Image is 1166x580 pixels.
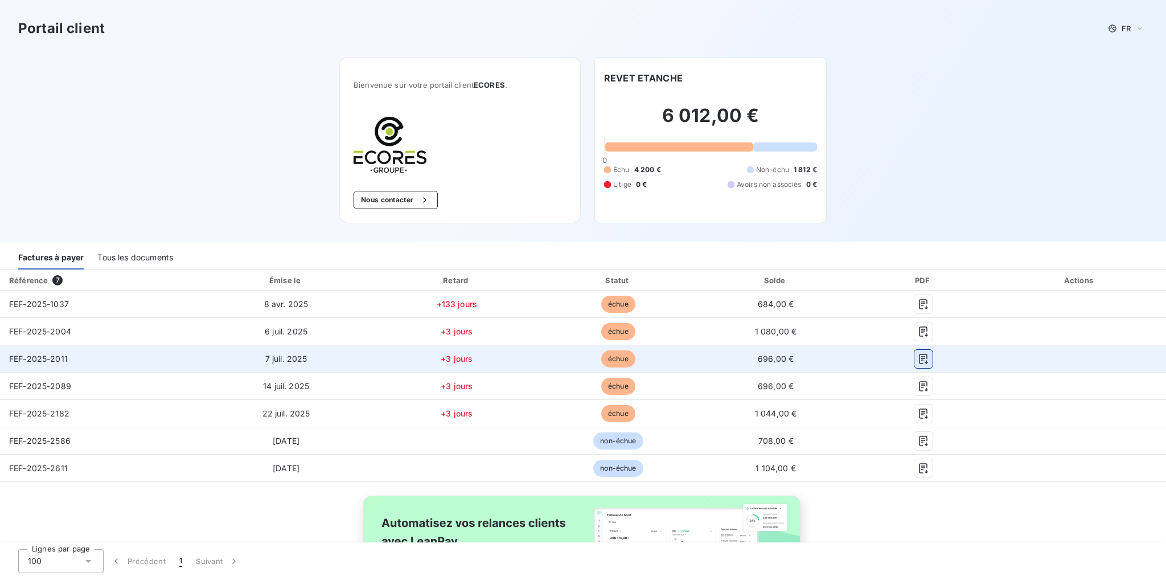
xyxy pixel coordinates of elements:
button: Précédent [104,549,173,573]
span: échue [601,323,635,340]
h2: 6 012,00 € [604,104,817,138]
span: 14 juil. 2025 [263,381,309,391]
span: 0 [602,156,607,165]
span: 0 € [806,179,817,190]
span: 8 avr. 2025 [264,299,309,309]
img: Company logo [354,117,426,173]
div: Solde [700,275,851,286]
span: FEF-2025-2182 [9,409,69,418]
span: Litige [613,179,631,190]
button: Nous contacter [354,191,438,209]
span: non-échue [593,460,643,477]
span: 1 080,00 € [755,326,797,336]
div: Actions [996,275,1164,286]
span: +133 jours [437,299,478,309]
span: échue [601,296,635,313]
span: ECORES [474,80,505,89]
span: 1 [179,556,182,567]
span: Échu [613,165,630,175]
div: Statut [541,275,696,286]
span: +3 jours [441,354,473,363]
span: 7 juil. 2025 [265,354,307,363]
div: Référence [9,276,48,285]
div: Tous les documents [97,246,173,269]
div: Émise le [199,275,372,286]
span: 1 104,00 € [756,463,796,473]
h6: REVET ETANCHE [604,71,683,85]
span: FEF-2025-2011 [9,354,68,363]
span: +3 jours [441,381,473,391]
span: FEF-2025-2611 [9,463,68,473]
span: [DATE] [273,436,299,446]
span: FEF-2025-2089 [9,381,71,391]
span: 1 812 € [794,165,817,175]
span: échue [601,378,635,395]
button: 1 [173,549,189,573]
span: 4 200 € [634,165,661,175]
span: [DATE] [273,463,299,473]
div: PDF [856,275,991,286]
span: 684,00 € [758,299,794,309]
span: FR [1122,24,1131,33]
span: 6 juil. 2025 [265,326,307,336]
span: +3 jours [441,326,473,336]
div: Retard [377,275,536,286]
span: 1 044,00 € [755,409,797,418]
div: Factures à payer [18,246,84,269]
span: 708,00 € [758,436,794,446]
span: 22 juil. 2025 [262,409,310,418]
span: non-échue [593,432,643,450]
span: FEF-2025-1037 [9,299,69,309]
span: 100 [28,556,42,567]
span: 696,00 € [758,381,794,391]
span: échue [601,350,635,367]
span: 7 [52,275,63,285]
span: Non-échu [756,165,789,175]
span: FEF-2025-2004 [9,326,71,336]
button: Suivant [189,549,247,573]
span: Bienvenue sur votre portail client . [354,80,566,89]
span: FEF-2025-2586 [9,436,71,446]
span: +3 jours [441,409,473,418]
span: 696,00 € [758,354,794,363]
span: 0 € [636,179,647,190]
span: échue [601,405,635,422]
h3: Portail client [18,18,105,39]
span: Avoirs non associés [737,179,802,190]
